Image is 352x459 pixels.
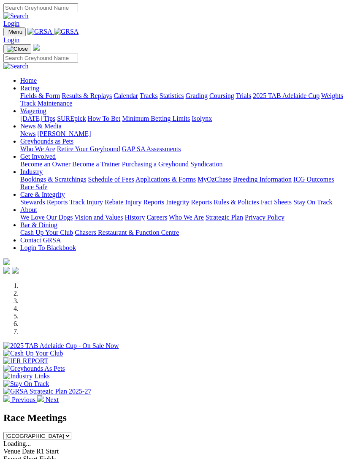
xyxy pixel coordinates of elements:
[214,198,259,206] a: Rules & Policies
[114,92,138,99] a: Calendar
[192,115,212,122] a: Isolynx
[20,244,76,251] a: Login To Blackbook
[206,214,243,221] a: Strategic Plan
[245,214,284,221] a: Privacy Policy
[62,92,112,99] a: Results & Replays
[57,145,120,152] a: Retire Your Greyhound
[20,176,86,183] a: Bookings & Scratchings
[20,160,349,168] div: Get Involved
[3,412,349,424] h2: Race Meetings
[3,396,37,403] a: Previous
[7,46,28,52] img: Close
[20,145,55,152] a: Who We Are
[140,92,158,99] a: Tracks
[3,12,29,20] img: Search
[20,168,43,175] a: Industry
[27,28,52,35] img: GRSA
[20,176,349,191] div: Industry
[20,138,73,145] a: Greyhounds as Pets
[88,176,134,183] a: Schedule of Fees
[122,160,189,168] a: Purchasing a Greyhound
[3,357,48,365] img: IER REPORT
[72,160,120,168] a: Become a Trainer
[20,130,35,137] a: News
[20,145,349,153] div: Greyhounds as Pets
[166,198,212,206] a: Integrity Reports
[54,28,79,35] img: GRSA
[186,92,208,99] a: Grading
[321,92,343,99] a: Weights
[3,380,49,388] img: Stay On Track
[293,198,332,206] a: Stay On Track
[293,176,334,183] a: ICG Outcomes
[160,92,184,99] a: Statistics
[3,365,65,372] img: Greyhounds As Pets
[125,214,145,221] a: History
[20,214,349,221] div: About
[3,388,91,395] img: GRSA Strategic Plan 2025-27
[20,229,73,236] a: Cash Up Your Club
[33,44,40,51] img: logo-grsa-white.png
[3,440,31,447] span: Loading...
[75,229,179,236] a: Chasers Restaurant & Function Centre
[3,395,10,402] img: chevron-left-pager-white.svg
[190,160,222,168] a: Syndication
[135,176,196,183] a: Applications & Forms
[12,267,19,274] img: twitter.svg
[20,115,349,122] div: Wagering
[20,229,349,236] div: Bar & Dining
[253,92,320,99] a: 2025 TAB Adelaide Cup
[3,258,10,265] img: logo-grsa-white.png
[20,84,39,92] a: Racing
[261,198,292,206] a: Fact Sheets
[36,448,59,455] span: R1 Start
[20,153,56,160] a: Get Involved
[3,342,119,350] img: 2025 TAB Adelaide Cup - On Sale Now
[236,92,251,99] a: Trials
[74,214,123,221] a: Vision and Values
[20,206,37,213] a: About
[3,54,78,62] input: Search
[88,115,121,122] a: How To Bet
[122,115,190,122] a: Minimum Betting Limits
[20,160,70,168] a: Become an Owner
[3,267,10,274] img: facebook.svg
[198,176,231,183] a: MyOzChase
[20,183,47,190] a: Race Safe
[20,130,349,138] div: News & Media
[46,396,59,403] span: Next
[69,198,123,206] a: Track Injury Rebate
[20,77,37,84] a: Home
[169,214,204,221] a: Who We Are
[146,214,167,221] a: Careers
[20,100,72,107] a: Track Maintenance
[20,198,349,206] div: Care & Integrity
[37,395,44,402] img: chevron-right-pager-white.svg
[20,92,349,107] div: Racing
[8,29,22,35] span: Menu
[20,107,46,114] a: Wagering
[3,3,78,12] input: Search
[3,448,20,455] span: Venue
[3,36,19,43] a: Login
[20,92,60,99] a: Fields & Form
[20,198,68,206] a: Stewards Reports
[20,214,73,221] a: We Love Our Dogs
[233,176,292,183] a: Breeding Information
[209,92,234,99] a: Coursing
[12,396,35,403] span: Previous
[3,20,19,27] a: Login
[37,130,91,137] a: [PERSON_NAME]
[3,350,63,357] img: Cash Up Your Club
[20,191,65,198] a: Care & Integrity
[3,62,29,70] img: Search
[122,145,181,152] a: GAP SA Assessments
[20,221,57,228] a: Bar & Dining
[22,448,35,455] span: Date
[57,115,86,122] a: SUREpick
[37,396,59,403] a: Next
[125,198,164,206] a: Injury Reports
[3,372,50,380] img: Industry Links
[3,44,31,54] button: Toggle navigation
[20,236,61,244] a: Contact GRSA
